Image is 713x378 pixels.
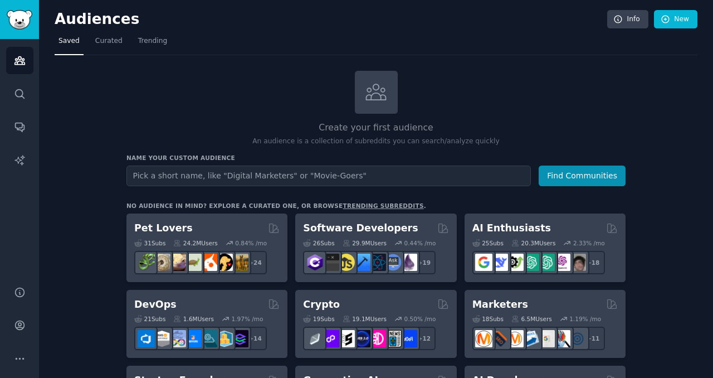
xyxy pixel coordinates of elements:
h2: Crypto [303,298,340,312]
img: 0xPolygon [322,330,339,347]
img: platformengineering [200,330,217,347]
img: elixir [400,254,417,271]
div: 31 Sub s [134,239,165,247]
img: googleads [538,330,555,347]
img: cockatiel [200,254,217,271]
a: Curated [91,32,126,55]
span: Curated [95,36,123,46]
div: 1.6M Users [173,315,214,323]
img: dogbreed [231,254,248,271]
img: defiblockchain [369,330,386,347]
img: GoogleGeminiAI [475,254,492,271]
img: leopardgeckos [169,254,186,271]
img: learnjavascript [338,254,355,271]
img: Emailmarketing [522,330,539,347]
img: ArtificalIntelligence [569,254,586,271]
button: Find Communities [539,166,626,186]
h2: Marketers [472,298,528,312]
img: DevOpsLinks [184,330,202,347]
p: An audience is a collection of subreddits you can search/analyze quickly [126,137,626,147]
img: PlatformEngineers [231,330,248,347]
div: 2.33 % /mo [573,239,605,247]
h2: Audiences [55,11,607,28]
img: AItoolsCatalog [506,254,524,271]
img: PetAdvice [216,254,233,271]
img: AskMarketing [506,330,524,347]
div: 0.44 % /mo [404,239,436,247]
h2: Pet Lovers [134,221,193,235]
img: iOSProgramming [353,254,370,271]
img: azuredevops [138,330,155,347]
a: Info [607,10,648,29]
div: 24.2M Users [173,239,217,247]
img: web3 [353,330,370,347]
a: New [654,10,697,29]
div: 26 Sub s [303,239,334,247]
div: + 11 [582,327,605,350]
a: trending subreddits [343,202,423,209]
div: + 18 [582,251,605,274]
img: aws_cdk [216,330,233,347]
div: + 24 [243,251,267,274]
img: csharp [306,254,324,271]
div: + 12 [412,327,436,350]
div: 18 Sub s [472,315,504,323]
div: 1.97 % /mo [232,315,263,323]
img: MarketingResearch [553,330,570,347]
div: 0.50 % /mo [404,315,436,323]
img: GummySearch logo [7,10,32,30]
h2: Create your first audience [126,121,626,135]
div: No audience in mind? Explore a curated one, or browse . [126,202,426,210]
a: Trending [134,32,171,55]
img: Docker_DevOps [169,330,186,347]
img: content_marketing [475,330,492,347]
div: 6.5M Users [511,315,552,323]
div: + 19 [412,251,436,274]
div: 0.84 % /mo [235,239,267,247]
h2: AI Enthusiasts [472,221,551,235]
img: bigseo [491,330,508,347]
img: ethstaker [338,330,355,347]
div: 19 Sub s [303,315,334,323]
img: software [322,254,339,271]
img: ballpython [153,254,170,271]
img: OnlineMarketing [569,330,586,347]
div: 19.1M Users [343,315,387,323]
img: chatgpt_promptDesign [522,254,539,271]
div: 1.19 % /mo [569,315,601,323]
img: AskComputerScience [384,254,402,271]
img: reactnative [369,254,386,271]
h2: DevOps [134,298,177,312]
div: 25 Sub s [472,239,504,247]
a: Saved [55,32,84,55]
img: DeepSeek [491,254,508,271]
img: ethfinance [306,330,324,347]
span: Trending [138,36,167,46]
div: 29.9M Users [343,239,387,247]
img: OpenAIDev [553,254,570,271]
h3: Name your custom audience [126,154,626,162]
span: Saved [58,36,80,46]
div: 21 Sub s [134,315,165,323]
h2: Software Developers [303,221,418,235]
img: herpetology [138,254,155,271]
img: chatgpt_prompts_ [538,254,555,271]
img: turtle [184,254,202,271]
img: CryptoNews [384,330,402,347]
img: AWS_Certified_Experts [153,330,170,347]
div: + 14 [243,327,267,350]
div: 20.3M Users [511,239,555,247]
img: defi_ [400,330,417,347]
input: Pick a short name, like "Digital Marketers" or "Movie-Goers" [126,166,531,186]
